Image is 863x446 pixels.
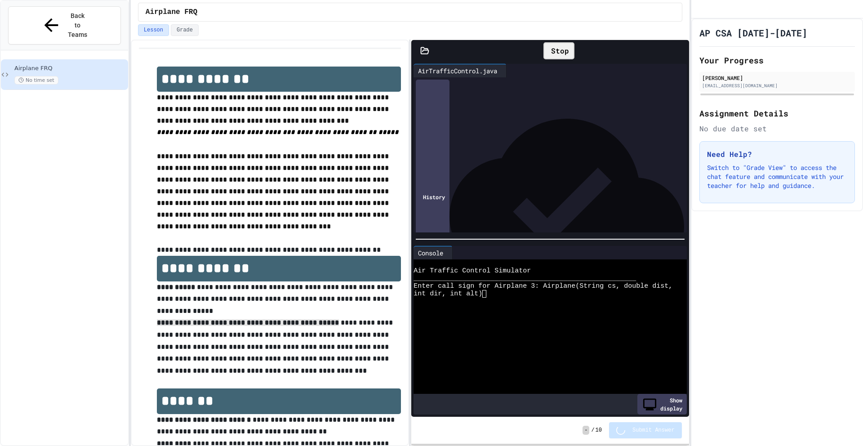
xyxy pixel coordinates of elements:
[637,394,687,415] div: Show display
[591,427,594,434] span: /
[707,149,847,160] h3: Need Help?
[146,7,197,18] span: Airplane FRQ
[414,282,672,290] span: Enter call sign for Airplane 3: Airplane(String cs, double dist,
[414,275,636,282] span: _______________________________________________________
[702,74,852,82] div: [PERSON_NAME]
[632,427,675,434] span: Submit Answer
[138,24,169,36] button: Lesson
[543,42,574,59] div: Stop
[414,267,531,275] span: Air Traffic Control Simulator
[702,82,852,89] div: [EMAIL_ADDRESS][DOMAIN_NAME]
[699,27,807,39] h1: AP CSA [DATE]-[DATE]
[414,66,502,76] div: AirTrafficControl.java
[414,248,448,258] div: Console
[171,24,199,36] button: Grade
[14,76,58,85] span: No time set
[67,11,88,40] span: Back to Teams
[416,80,449,314] div: History
[699,107,855,120] h2: Assignment Details
[414,290,482,298] span: int dir, int alt)
[14,65,126,72] span: Airplane FRQ
[583,426,589,435] span: -
[699,123,855,134] div: No due date set
[707,163,847,190] p: Switch to "Grade View" to access the chat feature and communicate with your teacher for help and ...
[596,427,602,434] span: 10
[699,54,855,67] h2: Your Progress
